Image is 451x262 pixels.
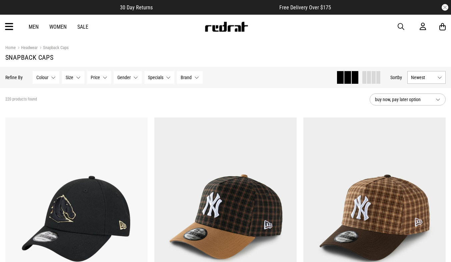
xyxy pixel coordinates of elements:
span: Colour [36,75,48,80]
button: Price [87,71,111,84]
a: Sale [77,24,88,30]
span: Newest [411,75,435,80]
a: Headwear [16,45,38,51]
span: Gender [117,75,131,80]
iframe: Customer reviews powered by Trustpilot [166,4,266,11]
span: by [398,75,402,80]
span: Price [91,75,100,80]
button: Brand [177,71,203,84]
button: Sortby [390,73,402,81]
a: Women [49,24,67,30]
a: Snapback Caps [38,45,69,51]
h1: Snapback Caps [5,53,446,61]
span: 220 products found [5,97,37,102]
a: Home [5,45,16,50]
button: Specials [144,71,174,84]
button: buy now, pay later option [370,93,446,105]
img: Redrat logo [204,22,248,32]
span: buy now, pay later option [375,95,430,103]
span: Size [66,75,73,80]
button: Gender [114,71,142,84]
a: Men [29,24,39,30]
button: Size [62,71,84,84]
span: Free Delivery Over $175 [279,4,331,11]
button: Newest [407,71,446,84]
span: Brand [181,75,192,80]
button: Colour [33,71,59,84]
p: Refine By [5,75,23,80]
span: 30 Day Returns [120,4,153,11]
span: Specials [148,75,163,80]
